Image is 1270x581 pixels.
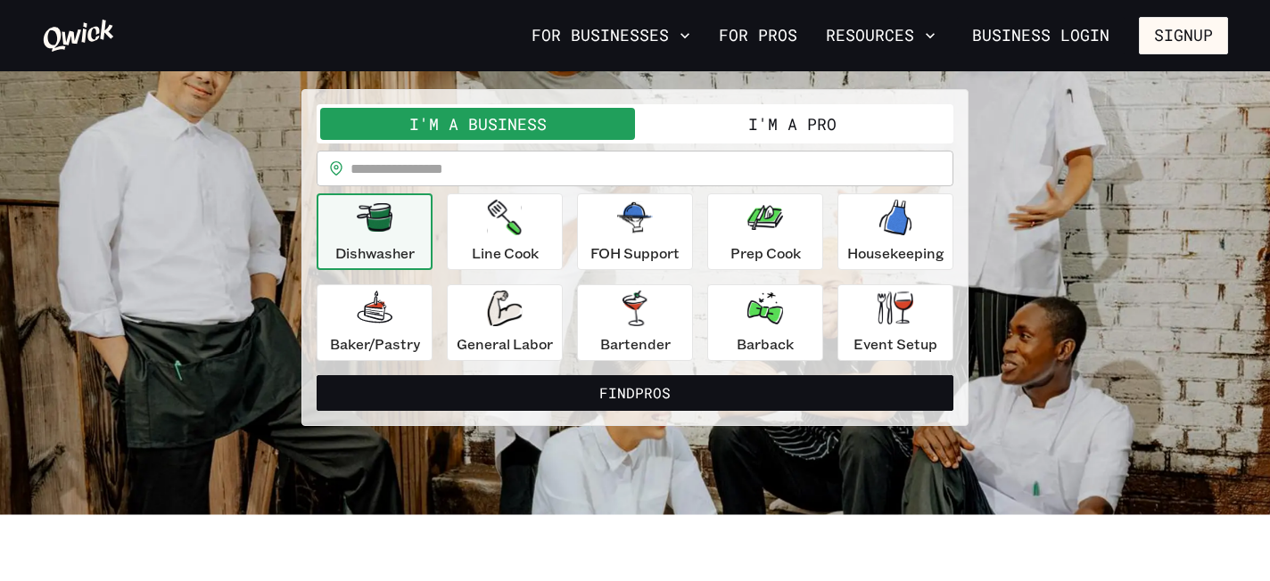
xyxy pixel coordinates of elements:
[320,108,635,140] button: I'm a Business
[472,242,539,264] p: Line Cook
[854,333,937,355] p: Event Setup
[301,36,969,71] h2: GET GREAT SERVICE, A LA CARTE.
[317,375,953,411] button: FindPros
[737,333,794,355] p: Barback
[447,284,563,361] button: General Labor
[447,193,563,270] button: Line Cook
[707,193,823,270] button: Prep Cook
[819,20,943,51] button: Resources
[600,333,671,355] p: Bartender
[847,242,944,264] p: Housekeeping
[1139,17,1228,54] button: Signup
[577,193,693,270] button: FOH Support
[457,333,553,355] p: General Labor
[837,193,953,270] button: Housekeeping
[317,193,433,270] button: Dishwasher
[577,284,693,361] button: Bartender
[330,333,420,355] p: Baker/Pastry
[635,108,950,140] button: I'm a Pro
[712,20,804,51] a: For Pros
[524,20,697,51] button: For Businesses
[707,284,823,361] button: Barback
[317,284,433,361] button: Baker/Pastry
[730,242,801,264] p: Prep Cook
[335,242,415,264] p: Dishwasher
[590,242,680,264] p: FOH Support
[837,284,953,361] button: Event Setup
[957,17,1125,54] a: Business Login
